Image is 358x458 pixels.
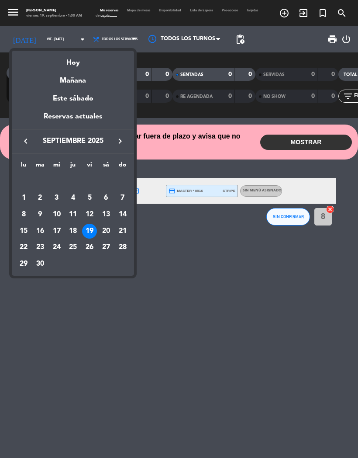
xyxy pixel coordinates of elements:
td: 25 de septiembre de 2025 [65,239,82,256]
td: 15 de septiembre de 2025 [15,223,32,239]
div: 5 [82,191,97,205]
td: 13 de septiembre de 2025 [98,206,114,223]
div: 14 [115,207,130,222]
div: 3 [49,191,64,205]
td: 9 de septiembre de 2025 [32,206,48,223]
div: 13 [99,207,114,222]
div: 28 [115,240,130,255]
div: 29 [16,257,31,271]
td: 3 de septiembre de 2025 [48,190,65,207]
div: 4 [65,191,80,205]
td: 18 de septiembre de 2025 [65,223,82,239]
th: jueves [65,160,82,173]
div: Este sábado [12,87,134,111]
div: 6 [99,191,114,205]
div: 10 [49,207,64,222]
div: 23 [33,240,48,255]
td: 21 de septiembre de 2025 [114,223,131,239]
div: 25 [65,240,80,255]
td: 11 de septiembre de 2025 [65,206,82,223]
div: 15 [16,224,31,239]
button: keyboard_arrow_left [18,135,34,147]
th: miércoles [48,160,65,173]
th: martes [32,160,48,173]
span: septiembre 2025 [34,135,112,147]
div: 30 [33,257,48,271]
td: 26 de septiembre de 2025 [81,239,98,256]
th: domingo [114,160,131,173]
div: 17 [49,224,64,239]
td: 7 de septiembre de 2025 [114,190,131,207]
div: 21 [115,224,130,239]
td: 20 de septiembre de 2025 [98,223,114,239]
div: 16 [33,224,48,239]
div: 26 [82,240,97,255]
div: 1 [16,191,31,205]
td: 17 de septiembre de 2025 [48,223,65,239]
div: 27 [99,240,114,255]
div: 22 [16,240,31,255]
div: 12 [82,207,97,222]
i: keyboard_arrow_right [115,136,125,146]
div: Mañana [12,69,134,87]
td: 23 de septiembre de 2025 [32,239,48,256]
td: 4 de septiembre de 2025 [65,190,82,207]
td: 14 de septiembre de 2025 [114,206,131,223]
i: keyboard_arrow_left [21,136,31,146]
div: 20 [99,224,114,239]
td: 19 de septiembre de 2025 [81,223,98,239]
td: 5 de septiembre de 2025 [81,190,98,207]
th: lunes [15,160,32,173]
div: 11 [65,207,80,222]
div: Reservas actuales [12,111,134,129]
div: Hoy [12,51,134,69]
div: 7 [115,191,130,205]
td: SEP. [15,173,131,190]
td: 8 de septiembre de 2025 [15,206,32,223]
td: 6 de septiembre de 2025 [98,190,114,207]
th: sábado [98,160,114,173]
td: 30 de septiembre de 2025 [32,256,48,272]
td: 16 de septiembre de 2025 [32,223,48,239]
div: 18 [65,224,80,239]
td: 1 de septiembre de 2025 [15,190,32,207]
div: 8 [16,207,31,222]
div: 2 [33,191,48,205]
th: viernes [81,160,98,173]
div: 19 [82,224,97,239]
td: 27 de septiembre de 2025 [98,239,114,256]
td: 12 de septiembre de 2025 [81,206,98,223]
td: 29 de septiembre de 2025 [15,256,32,272]
div: 9 [33,207,48,222]
td: 2 de septiembre de 2025 [32,190,48,207]
div: 24 [49,240,64,255]
button: keyboard_arrow_right [112,135,128,147]
td: 22 de septiembre de 2025 [15,239,32,256]
td: 24 de septiembre de 2025 [48,239,65,256]
td: 28 de septiembre de 2025 [114,239,131,256]
td: 10 de septiembre de 2025 [48,206,65,223]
